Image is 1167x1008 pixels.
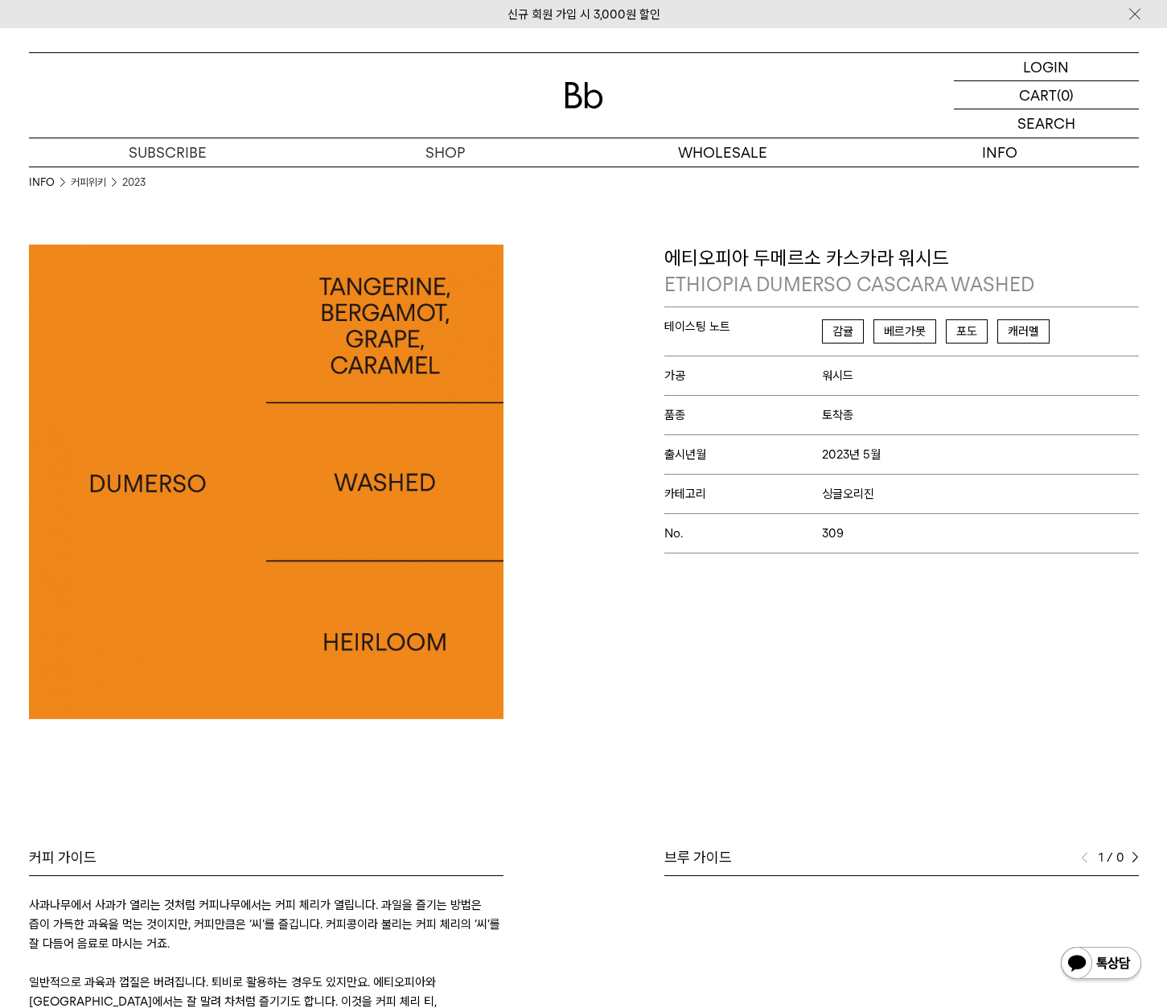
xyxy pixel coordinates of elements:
[822,487,874,501] span: 싱글오리진
[664,848,1139,867] div: 브루 가이드
[507,7,660,22] a: 신규 회원 가입 시 3,000원 할인
[29,138,306,167] a: SUBSCRIBE
[1107,848,1113,867] span: /
[822,447,881,462] span: 2023년 5월
[29,895,503,953] p: 사과나무에서 사과가 열리는 것처럼 커피나무에서는 커피 체리가 열립니다. 과일을 즐기는 방법은 즙이 가득한 과육을 먹는 것이지만, 커피만큼은 ‘씨’를 즐깁니다. 커피콩이라 불리...
[29,848,503,867] div: 커피 가이드
[664,368,823,383] span: 가공
[664,447,823,462] span: 출시년월
[664,487,823,501] span: 카테고리
[1059,945,1143,984] img: 카카오톡 채널 1:1 채팅 버튼
[1096,848,1103,867] span: 1
[822,408,853,422] span: 토착종
[71,175,106,191] a: 커피위키
[946,319,988,344] span: 포도
[664,408,823,422] span: 품종
[1057,81,1074,109] p: (0)
[822,319,864,344] span: 감귤
[1116,848,1124,867] span: 0
[1023,53,1069,80] p: LOGIN
[861,138,1139,167] p: INFO
[29,175,71,191] li: INFO
[997,319,1050,344] span: 캐러멜
[954,53,1139,81] a: LOGIN
[822,526,844,541] span: 309
[584,138,861,167] p: WHOLESALE
[822,368,853,383] span: 워시드
[565,82,603,109] img: 로고
[29,245,503,719] img: 에티오피아 두메르소 카스카라 워시드ETHIOPIA DUMERSO CASCARA WASHED
[1017,109,1075,138] p: SEARCH
[664,245,1139,298] p: 에티오피아 두메르소 카스카라 워시드
[873,319,936,344] span: 베르가못
[664,271,1139,298] p: ETHIOPIA DUMERSO CASCARA WASHED
[664,319,823,334] span: 테이스팅 노트
[954,81,1139,109] a: CART (0)
[664,526,823,541] span: No.
[1019,81,1057,109] p: CART
[122,175,146,191] a: 2023
[306,138,584,167] a: SHOP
